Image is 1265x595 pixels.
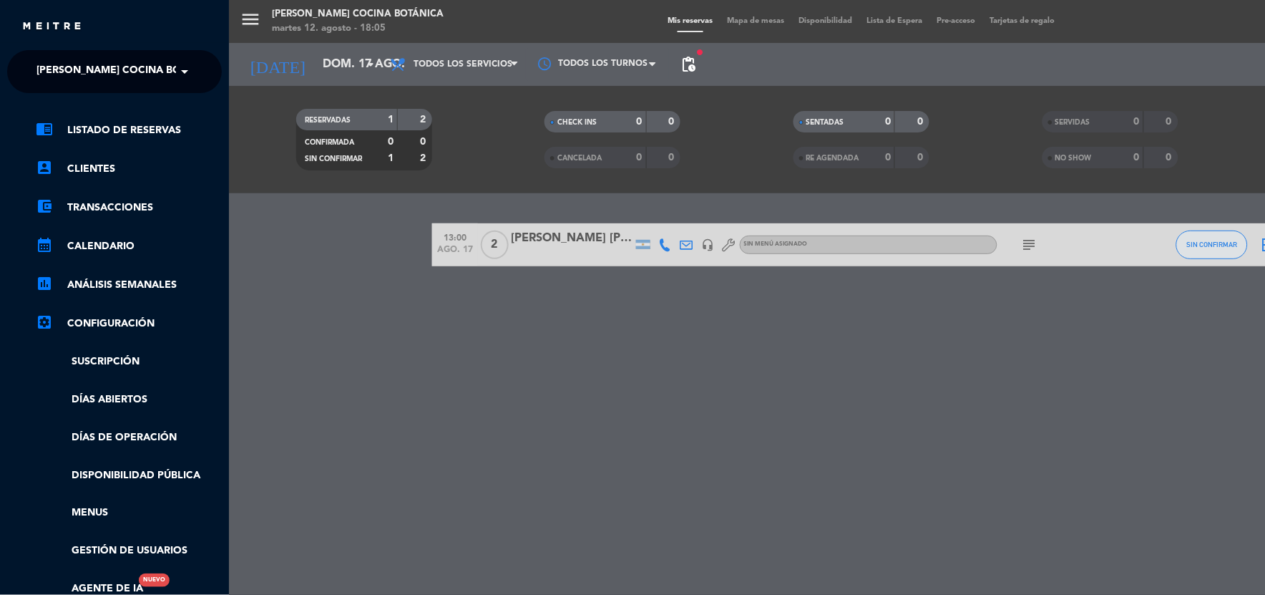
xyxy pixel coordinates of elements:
span: pending_actions [680,56,697,73]
i: account_box [36,159,53,176]
a: Configuración [36,315,222,332]
i: settings_applications [36,314,53,331]
a: Días abiertos [36,392,222,408]
img: MEITRE [21,21,82,32]
span: [PERSON_NAME] Cocina Botánica [36,57,218,87]
a: assessmentANÁLISIS SEMANALES [36,276,222,294]
a: account_balance_walletTransacciones [36,199,222,216]
span: fiber_manual_record [695,48,704,57]
i: calendar_month [36,236,53,253]
i: assessment [36,275,53,292]
a: calendar_monthCalendario [36,238,222,255]
i: chrome_reader_mode [36,120,53,137]
i: account_balance_wallet [36,198,53,215]
a: Menus [36,505,222,521]
div: Nuevo [139,574,170,587]
a: chrome_reader_modeListado de Reservas [36,122,222,139]
a: account_boxClientes [36,160,222,178]
a: Disponibilidad pública [36,468,222,484]
a: Suscripción [36,354,222,370]
a: Días de Operación [36,430,222,446]
a: Gestión de usuarios [36,543,222,559]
